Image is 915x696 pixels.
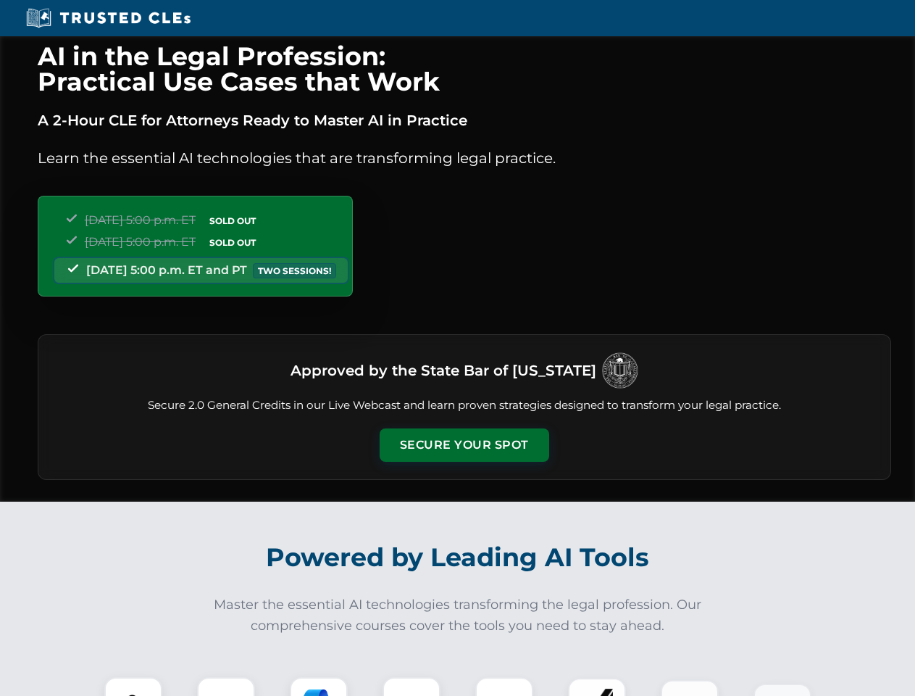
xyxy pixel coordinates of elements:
span: [DATE] 5:00 p.m. ET [85,213,196,227]
p: Learn the essential AI technologies that are transforming legal practice. [38,146,891,170]
img: Logo [602,352,638,389]
button: Secure Your Spot [380,428,549,462]
p: A 2-Hour CLE for Attorneys Ready to Master AI in Practice [38,109,891,132]
img: Trusted CLEs [22,7,195,29]
p: Secure 2.0 General Credits in our Live Webcast and learn proven strategies designed to transform ... [56,397,873,414]
h2: Powered by Leading AI Tools [57,532,859,583]
span: [DATE] 5:00 p.m. ET [85,235,196,249]
span: SOLD OUT [204,235,261,250]
h3: Approved by the State Bar of [US_STATE] [291,357,596,384]
span: SOLD OUT [204,213,261,228]
h1: AI in the Legal Profession: Practical Use Cases that Work [38,43,891,94]
p: Master the essential AI technologies transforming the legal profession. Our comprehensive courses... [204,594,711,637]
